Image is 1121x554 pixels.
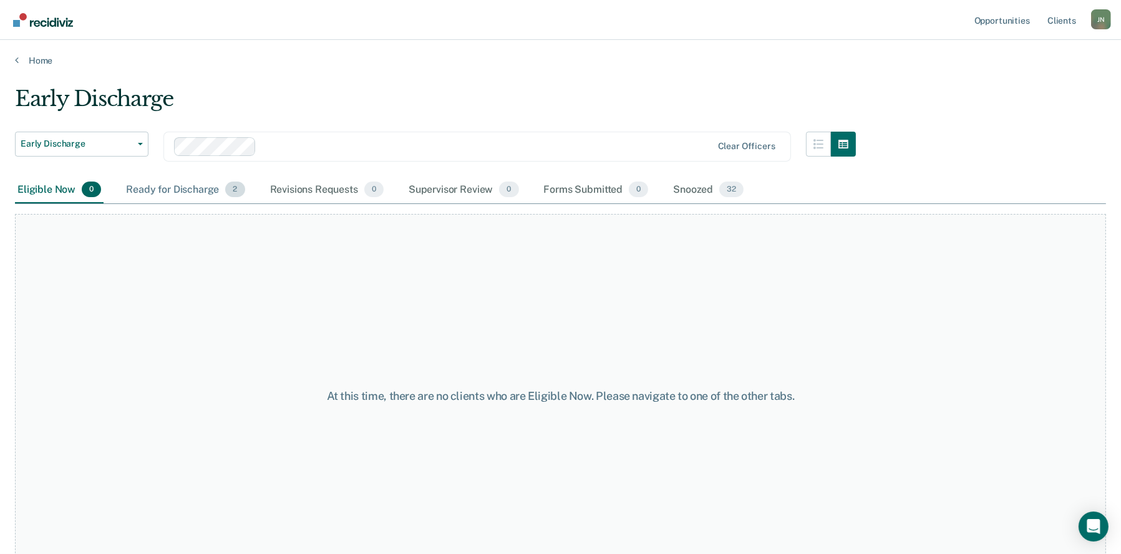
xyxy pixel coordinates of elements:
[21,138,133,149] span: Early Discharge
[15,86,856,122] div: Early Discharge
[671,177,746,204] div: Snoozed32
[1079,512,1109,542] div: Open Intercom Messenger
[13,13,73,27] img: Recidiviz
[225,182,245,198] span: 2
[268,177,386,204] div: Revisions Requests0
[1091,9,1111,29] button: Profile dropdown button
[15,55,1106,66] a: Home
[15,177,104,204] div: Eligible Now0
[541,177,651,204] div: Forms Submitted0
[406,177,522,204] div: Supervisor Review0
[719,182,744,198] span: 32
[15,132,148,157] button: Early Discharge
[288,389,833,403] div: At this time, there are no clients who are Eligible Now. Please navigate to one of the other tabs.
[718,141,775,152] div: Clear officers
[364,182,384,198] span: 0
[82,182,101,198] span: 0
[629,182,648,198] span: 0
[124,177,247,204] div: Ready for Discharge2
[1091,9,1111,29] div: J N
[499,182,518,198] span: 0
